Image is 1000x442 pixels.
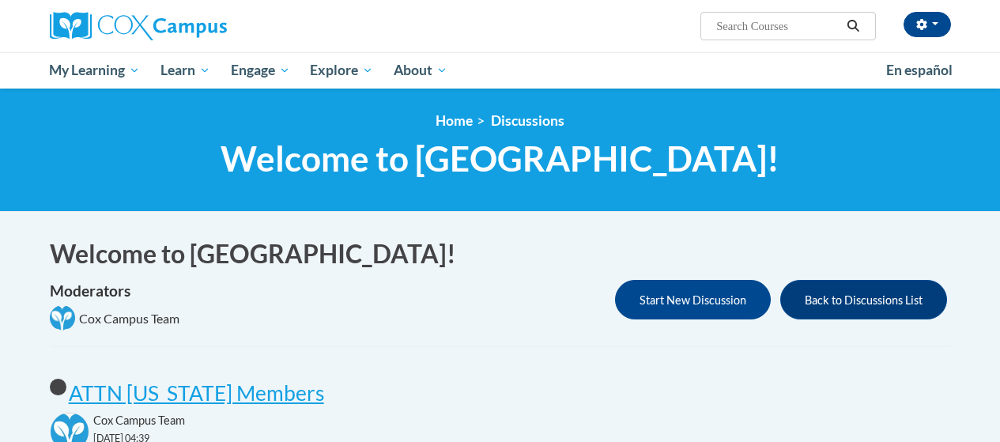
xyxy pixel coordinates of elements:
button: Start New Discussion [615,280,771,319]
span: About [394,61,447,80]
span: Learn [160,61,210,80]
input: Search Courses [715,17,841,36]
span: Engage [231,61,290,80]
span: My Learning [49,61,140,80]
button: Account Settings [904,12,951,37]
span: Cox Campus Team [79,311,179,326]
a: Engage [221,52,300,89]
img: Cox Campus Team [50,305,75,331]
a: About [383,52,458,89]
h4: Moderators [50,280,179,303]
button: Back to Discussions List [780,280,947,319]
a: My Learning [40,52,151,89]
span: Cox Campus Team [93,414,185,427]
a: ATTN [US_STATE] Members [69,380,324,406]
a: Learn [150,52,221,89]
span: En español [886,62,953,78]
a: Cox Campus [50,12,334,40]
span: Explore [310,61,373,80]
div: Main menu [38,52,963,89]
img: Cox Campus [50,12,227,40]
span: Welcome to [GEOGRAPHIC_DATA]! [221,138,779,179]
button: Search [841,17,865,36]
span: Discussions [491,112,564,129]
a: Explore [300,52,383,89]
a: En español [876,54,963,87]
h1: Welcome to [GEOGRAPHIC_DATA]! [50,236,951,272]
a: Home [436,112,473,129]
